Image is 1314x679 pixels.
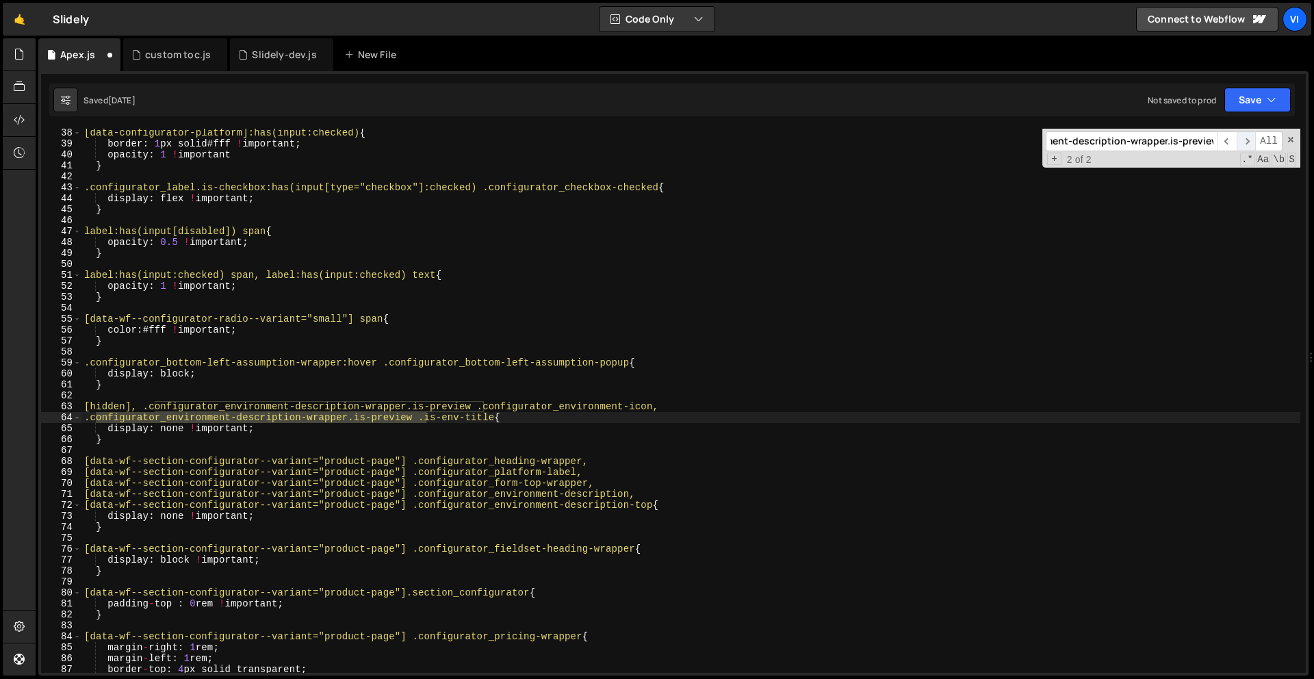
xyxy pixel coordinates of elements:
div: 61 [41,379,81,390]
div: 66 [41,434,81,445]
span: ​ [1237,131,1256,151]
div: 56 [41,324,81,335]
div: 72 [41,500,81,511]
div: 71 [41,489,81,500]
div: 58 [41,346,81,357]
div: 82 [41,609,81,620]
span: Whole Word Search [1272,153,1286,166]
div: 81 [41,598,81,609]
div: 44 [41,193,81,204]
span: CaseSensitive Search [1256,153,1270,166]
div: 52 [41,281,81,292]
div: 47 [41,226,81,237]
div: 87 [41,664,81,675]
div: 38 [41,127,81,138]
div: 78 [41,565,81,576]
div: 63 [41,401,81,412]
div: 41 [41,160,81,171]
div: 84 [41,631,81,642]
div: 59 [41,357,81,368]
div: 75 [41,533,81,543]
div: 74 [41,522,81,533]
div: Slidely [53,11,89,27]
div: 79 [41,576,81,587]
div: Saved [83,94,136,106]
div: 40 [41,149,81,160]
div: 51 [41,270,81,281]
div: 68 [41,456,81,467]
button: Code Only [600,7,714,31]
div: 45 [41,204,81,215]
div: 80 [41,587,81,598]
div: 65 [41,423,81,434]
div: 69 [41,467,81,478]
button: Save [1224,88,1291,112]
div: [DATE] [108,94,136,106]
div: 53 [41,292,81,303]
a: Vi [1283,7,1307,31]
span: Search In Selection [1287,153,1296,166]
div: Not saved to prod [1148,94,1216,106]
span: Alt-Enter [1255,131,1283,151]
span: ​ [1218,131,1237,151]
div: Apex.js [60,48,95,62]
div: 83 [41,620,81,631]
input: Search for [1046,131,1218,151]
div: 43 [41,182,81,193]
div: 60 [41,368,81,379]
a: 🤙 [3,3,36,36]
div: 76 [41,543,81,554]
div: 50 [41,259,81,270]
div: 77 [41,554,81,565]
div: 85 [41,642,81,653]
div: 57 [41,335,81,346]
div: 39 [41,138,81,149]
a: Connect to Webflow [1136,7,1278,31]
div: Slidely-dev.js [252,48,316,62]
div: 67 [41,445,81,456]
div: New File [344,48,402,62]
div: 64 [41,412,81,423]
div: custom toc.js [145,48,211,62]
div: 62 [41,390,81,401]
span: 2 of 2 [1061,154,1097,165]
div: 49 [41,248,81,259]
span: Toggle Replace mode [1047,153,1061,165]
div: 54 [41,303,81,313]
div: 70 [41,478,81,489]
span: RegExp Search [1240,153,1254,166]
div: 46 [41,215,81,226]
div: 86 [41,653,81,664]
div: 42 [41,171,81,182]
div: 48 [41,237,81,248]
div: 73 [41,511,81,522]
div: 55 [41,313,81,324]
